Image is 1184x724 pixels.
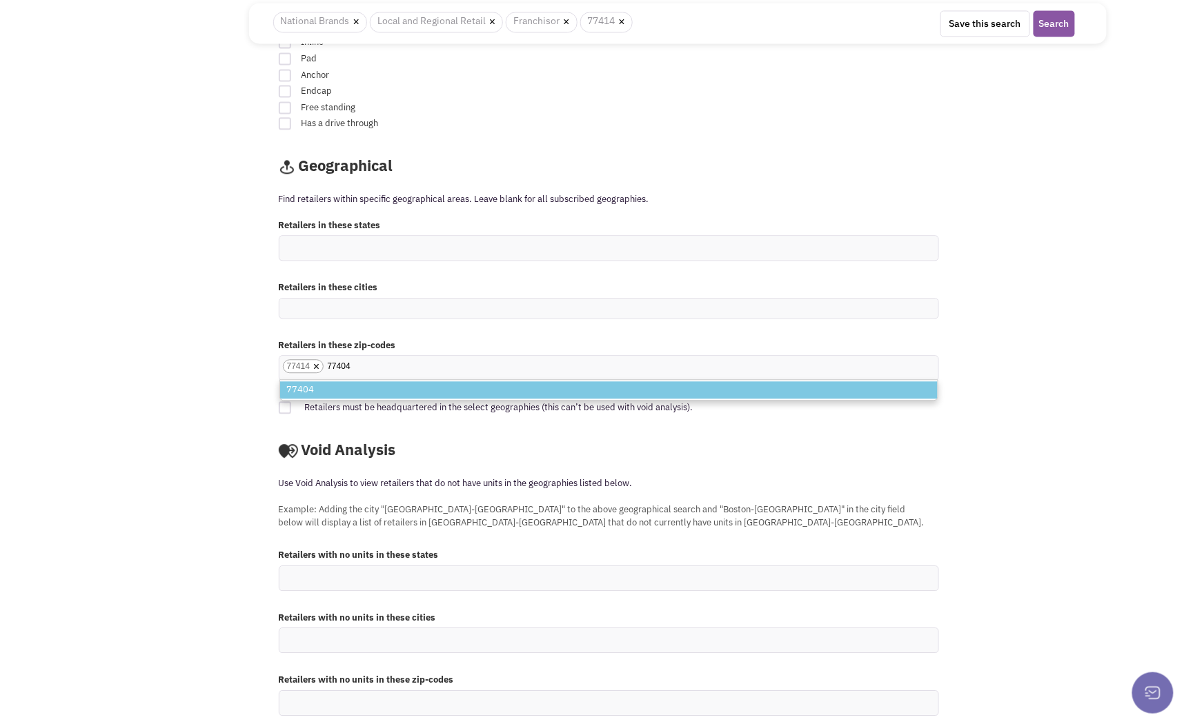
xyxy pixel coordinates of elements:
[279,444,298,458] img: icon-voidanalysis.png
[270,154,948,176] label: Geographical
[580,12,633,33] span: 77414
[293,69,724,82] span: Anchor
[293,117,724,130] span: Has a drive through
[370,12,503,33] span: Local and Regional Retail
[279,281,939,294] label: Retailers in these cities
[279,159,295,175] img: icon-geographical.png
[353,17,359,29] a: ×
[489,17,495,29] a: ×
[279,549,939,562] label: Retailers with no units in these states
[279,219,939,232] label: Retailers in these states
[293,85,724,98] span: Endcap
[279,477,1077,490] p: Use Void Analysis to view retailers that do not have units in the geographies listed below.
[287,361,310,371] span: 77414
[296,401,925,414] span: Retailers must be headquartered in the select geographies (this can’t be used with void analysis).
[293,101,724,114] span: Free standing
[563,17,569,29] a: ×
[1034,11,1075,37] button: Search
[279,674,939,687] label: Retailers with no units in these zip-codes
[293,52,724,66] span: Pad
[940,11,1030,37] button: Save this search
[279,193,1077,206] p: Find retailers within specific geographical areas. Leave blank for all subscribed geographies.
[619,17,625,29] a: ×
[327,359,353,373] input: ×7741477404
[273,12,367,33] span: National Brands
[279,612,939,625] label: Retailers with no units in these cities
[313,361,319,373] a: ×
[280,381,938,399] li: 77404
[270,439,948,460] label: Void Analysis
[506,12,577,33] span: Franchisor
[279,339,939,352] label: Retailers in these zip-codes
[279,503,930,529] p: Example: Adding the city "[GEOGRAPHIC_DATA]-[GEOGRAPHIC_DATA]" to the above geographical search a...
